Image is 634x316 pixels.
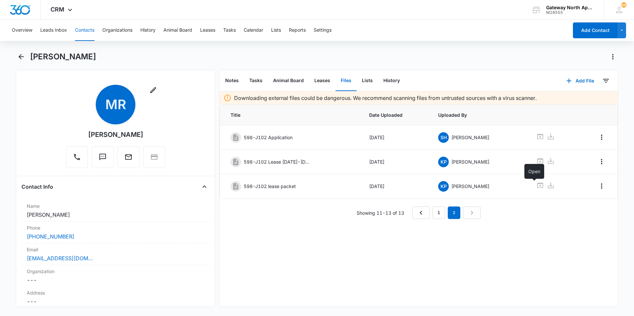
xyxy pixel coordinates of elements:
[309,71,335,91] button: Leases
[244,134,293,141] p: 598-J102 Application
[27,203,204,209] label: Name
[51,6,64,13] span: CRM
[118,146,139,168] button: Email
[314,20,332,41] button: Settings
[27,298,204,305] dd: ---
[378,71,405,91] button: History
[220,71,244,91] button: Notes
[596,181,607,191] button: Overflow Menu
[27,268,204,275] label: Organization
[412,206,430,219] a: Previous Page
[268,71,309,91] button: Animal Board
[546,10,594,15] div: account id
[361,174,431,199] td: [DATE]
[573,22,617,38] button: Add Contact
[608,51,618,62] button: Actions
[335,71,357,91] button: Files
[451,158,489,165] p: [PERSON_NAME]
[27,233,74,240] a: [PHONE_NUMBER]
[230,111,353,118] span: Title
[21,222,210,243] div: Phone[PHONE_NUMBER]
[357,71,378,91] button: Lists
[438,181,449,192] span: KP
[16,51,26,62] button: Back
[163,20,192,41] button: Animal Board
[66,156,88,162] a: Call
[438,111,520,118] span: Uploaded By
[361,125,431,150] td: [DATE]
[621,2,626,8] span: 88
[102,20,132,41] button: Organizations
[244,71,268,91] button: Tasks
[92,146,114,168] button: Text
[412,206,481,219] nav: Pagination
[244,158,310,165] p: 598-J102 Lease [DATE]-[DATE]
[21,200,210,222] div: Name[PERSON_NAME]
[200,20,215,41] button: Leases
[438,132,449,143] span: SH
[21,287,210,308] div: Address---
[96,85,135,124] span: MR
[601,76,611,86] button: Filters
[271,20,281,41] button: Lists
[361,150,431,174] td: [DATE]
[524,164,544,179] div: Open
[244,183,296,190] p: 598-J102 lease packet
[621,2,626,8] div: notifications count
[357,209,404,216] p: Showing 11-13 of 13
[438,157,449,167] span: KP
[66,146,88,168] button: Call
[27,254,93,262] a: [EMAIL_ADDRESS][DOMAIN_NAME]
[27,211,204,219] dd: [PERSON_NAME]
[140,20,156,41] button: History
[75,20,94,41] button: Contacts
[433,206,445,219] a: Page 1
[451,134,489,141] p: [PERSON_NAME]
[21,243,210,265] div: Email[EMAIL_ADDRESS][DOMAIN_NAME]
[596,156,607,167] button: Overflow Menu
[546,5,594,10] div: account name
[244,20,263,41] button: Calendar
[27,246,204,253] label: Email
[92,156,114,162] a: Text
[369,111,423,118] span: Date Uploaded
[199,181,210,192] button: Close
[448,206,460,219] em: 2
[560,73,601,89] button: Add File
[451,183,489,190] p: [PERSON_NAME]
[88,130,143,140] div: [PERSON_NAME]
[234,94,537,102] p: Downloading external files could be dangerous. We recommend scanning files from untrusted sources...
[27,224,204,231] label: Phone
[223,20,236,41] button: Tasks
[21,183,53,191] h4: Contact Info
[27,276,204,284] dd: ---
[27,289,204,296] label: Address
[21,265,210,287] div: Organization---
[118,156,139,162] a: Email
[289,20,306,41] button: Reports
[12,20,32,41] button: Overview
[40,20,67,41] button: Leads Inbox
[596,132,607,142] button: Overflow Menu
[30,52,96,62] h1: [PERSON_NAME]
